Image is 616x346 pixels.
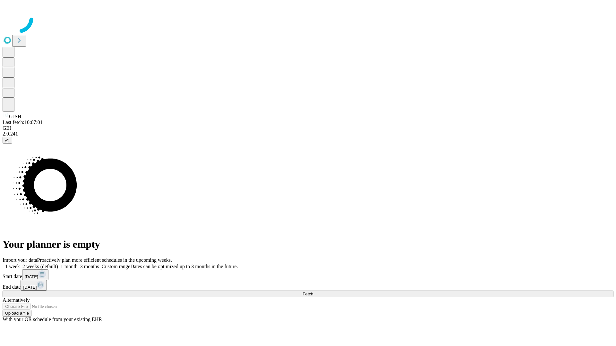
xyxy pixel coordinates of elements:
[23,285,37,290] span: [DATE]
[37,257,172,263] span: Proactively plan more efficient schedules in the upcoming weeks.
[9,114,21,119] span: GJSH
[3,291,613,297] button: Fetch
[5,138,10,143] span: @
[3,310,31,317] button: Upload a file
[80,264,99,269] span: 3 months
[3,317,102,322] span: With your OR schedule from your existing EHR
[3,238,613,250] h1: Your planner is empty
[25,274,38,279] span: [DATE]
[3,269,613,280] div: Start date
[22,269,48,280] button: [DATE]
[3,297,30,303] span: Alternatively
[3,137,12,144] button: @
[3,125,613,131] div: GEI
[3,131,613,137] div: 2.0.241
[5,264,20,269] span: 1 week
[22,264,58,269] span: 2 weeks (default)
[3,119,43,125] span: Last fetch: 10:07:01
[3,280,613,291] div: End date
[102,264,130,269] span: Custom range
[61,264,78,269] span: 1 month
[303,292,313,296] span: Fetch
[21,280,47,291] button: [DATE]
[130,264,238,269] span: Dates can be optimized up to 3 months in the future.
[3,257,37,263] span: Import your data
